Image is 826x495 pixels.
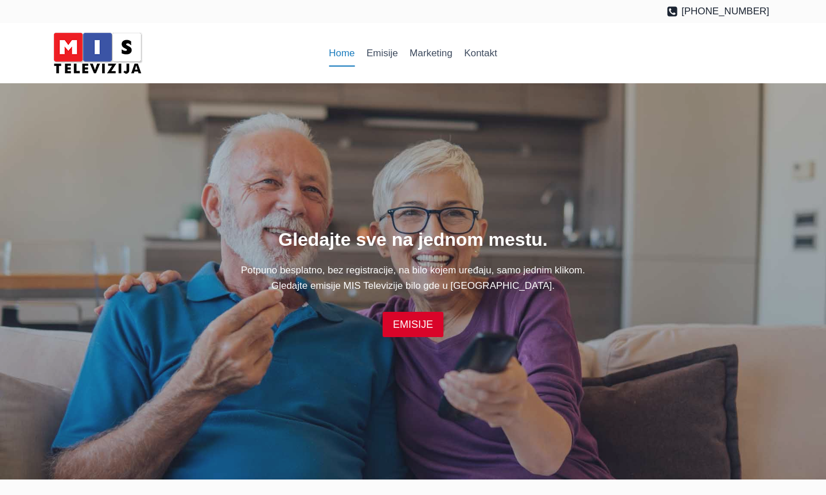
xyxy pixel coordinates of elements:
h1: Gledajte sve na jednom mestu. [57,226,769,253]
img: MIS Television [49,29,146,78]
a: Kontakt [458,40,503,67]
p: Potpuno besplatno, bez registracije, na bilo kojem uređaju, samo jednim klikom. Gledajte emisije ... [57,262,769,293]
a: Marketing [404,40,458,67]
nav: Primary [323,40,503,67]
a: Home [323,40,361,67]
span: [PHONE_NUMBER] [681,3,769,19]
a: EMISIJE [383,312,443,337]
a: [PHONE_NUMBER] [667,3,769,19]
a: Emisije [361,40,404,67]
